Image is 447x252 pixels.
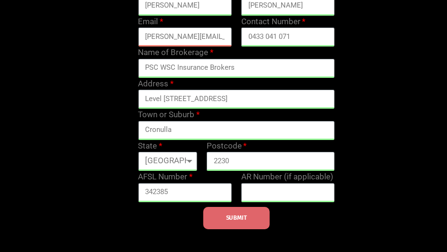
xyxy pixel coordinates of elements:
label: AFSL Number [138,171,192,183]
label: Address [138,78,173,90]
label: Contact Number [241,16,305,28]
label: Postcode [207,140,246,152]
label: Town or Suburb [138,109,199,121]
button: SUBMIT [203,207,270,229]
label: AR Number (if applicable) [241,171,333,183]
span: SUBMIT [226,217,247,219]
label: Email [138,16,163,28]
label: Name of Brokerage [138,47,213,59]
label: State [138,140,162,152]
